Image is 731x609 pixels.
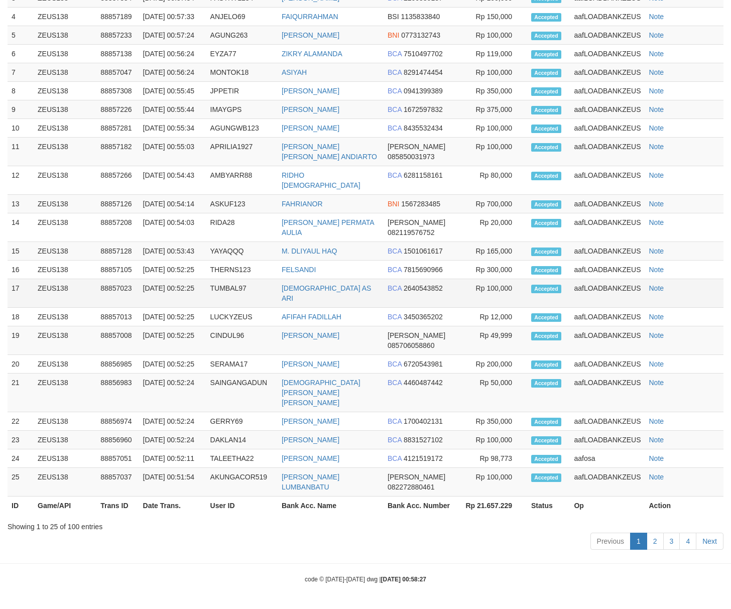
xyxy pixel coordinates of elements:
[388,105,402,113] span: BCA
[96,449,139,468] td: 88857051
[139,279,206,308] td: [DATE] 00:52:25
[96,431,139,449] td: 88856960
[570,8,645,26] td: aafLOADBANKZEUS
[206,468,278,497] td: AKUNGACOR519
[531,125,561,133] span: Accepted
[404,313,443,321] span: Copy 3450365202 to clipboard
[282,247,337,255] a: M. DLIYAUL HAQ
[679,533,696,550] a: 4
[282,31,339,39] a: [PERSON_NAME]
[531,248,561,256] span: Accepted
[206,497,278,515] th: User ID
[206,138,278,166] td: APRILIA1927
[8,242,34,261] td: 15
[404,266,443,274] span: Copy 7815690966 to clipboard
[282,87,339,95] a: [PERSON_NAME]
[206,213,278,242] td: RIDA28
[139,261,206,279] td: [DATE] 00:52:25
[282,50,342,58] a: ZIKRY ALAMANDA
[645,497,723,515] th: Action
[531,172,561,180] span: Accepted
[570,63,645,82] td: aafLOADBANKZEUS
[649,454,664,462] a: Note
[531,285,561,293] span: Accepted
[34,45,96,63] td: ZEUS138
[282,200,323,208] a: FAHRIANOR
[696,533,723,550] a: Next
[388,228,434,236] span: Copy 082119576752 to clipboard
[459,45,527,63] td: Rp 119,000
[34,63,96,82] td: ZEUS138
[8,326,34,355] td: 19
[531,332,561,340] span: Accepted
[388,360,402,368] span: BCA
[206,26,278,45] td: AGUNG263
[8,26,34,45] td: 5
[388,331,445,339] span: [PERSON_NAME]
[459,449,527,468] td: Rp 98,773
[34,195,96,213] td: ZEUS138
[570,449,645,468] td: aafosa
[649,266,664,274] a: Note
[96,119,139,138] td: 88857281
[34,449,96,468] td: ZEUS138
[206,195,278,213] td: ASKUF123
[282,68,307,76] a: ASIYAH
[649,50,664,58] a: Note
[96,213,139,242] td: 88857208
[96,45,139,63] td: 88857138
[531,436,561,445] span: Accepted
[570,374,645,412] td: aafLOADBANKZEUS
[206,8,278,26] td: ANJELO69
[649,360,664,368] a: Note
[34,468,96,497] td: ZEUS138
[570,355,645,374] td: aafLOADBANKZEUS
[570,261,645,279] td: aafLOADBANKZEUS
[531,313,561,322] span: Accepted
[570,100,645,119] td: aafLOADBANKZEUS
[570,308,645,326] td: aafLOADBANKZEUS
[401,31,440,39] span: Copy 0773132743 to clipboard
[630,533,647,550] a: 1
[649,473,664,481] a: Note
[570,497,645,515] th: Op
[96,261,139,279] td: 88857105
[96,374,139,412] td: 88856983
[34,100,96,119] td: ZEUS138
[388,31,399,39] span: BNI
[206,279,278,308] td: TUMBAL97
[282,218,374,236] a: [PERSON_NAME] PERMATA AULIA
[384,497,459,515] th: Bank Acc. Number
[206,45,278,63] td: EYZA77
[459,63,527,82] td: Rp 100,000
[459,279,527,308] td: Rp 100,000
[531,455,561,463] span: Accepted
[649,436,664,444] a: Note
[282,379,360,407] a: [DEMOGRAPHIC_DATA][PERSON_NAME] [PERSON_NAME]
[139,166,206,195] td: [DATE] 00:54:43
[206,166,278,195] td: AMBYARR88
[388,483,434,491] span: Copy 082272880461 to clipboard
[34,242,96,261] td: ZEUS138
[531,418,561,426] span: Accepted
[305,576,426,583] small: code © [DATE]-[DATE] dwg |
[96,412,139,431] td: 88856974
[404,124,443,132] span: Copy 8435532434 to clipboard
[570,412,645,431] td: aafLOADBANKZEUS
[649,284,664,292] a: Note
[8,119,34,138] td: 10
[570,213,645,242] td: aafLOADBANKZEUS
[206,449,278,468] td: TALEETHA22
[282,417,339,425] a: [PERSON_NAME]
[404,454,443,462] span: Copy 4121519172 to clipboard
[96,279,139,308] td: 88857023
[139,497,206,515] th: Date Trans.
[8,63,34,82] td: 7
[96,100,139,119] td: 88857226
[34,261,96,279] td: ZEUS138
[34,497,96,515] th: Game/API
[206,326,278,355] td: CINDUL96
[8,8,34,26] td: 4
[570,26,645,45] td: aafLOADBANKZEUS
[139,100,206,119] td: [DATE] 00:55:44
